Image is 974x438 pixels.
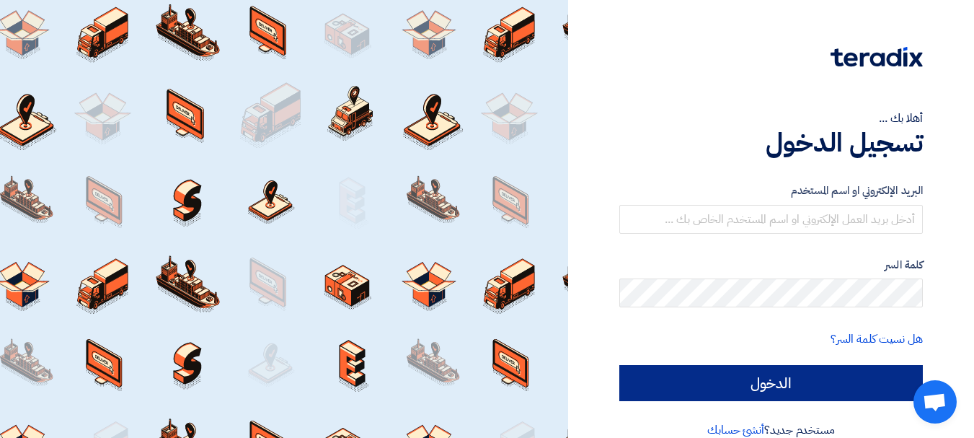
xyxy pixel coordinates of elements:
[619,365,923,401] input: الدخول
[619,257,923,273] label: كلمة السر
[619,205,923,234] input: أدخل بريد العمل الإلكتروني او اسم المستخدم الخاص بك ...
[831,47,923,67] img: Teradix logo
[831,330,923,348] a: هل نسيت كلمة السر؟
[913,380,957,424] div: دردشة مفتوحة
[619,127,923,159] h1: تسجيل الدخول
[619,183,923,199] label: البريد الإلكتروني او اسم المستخدم
[619,110,923,127] div: أهلا بك ...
